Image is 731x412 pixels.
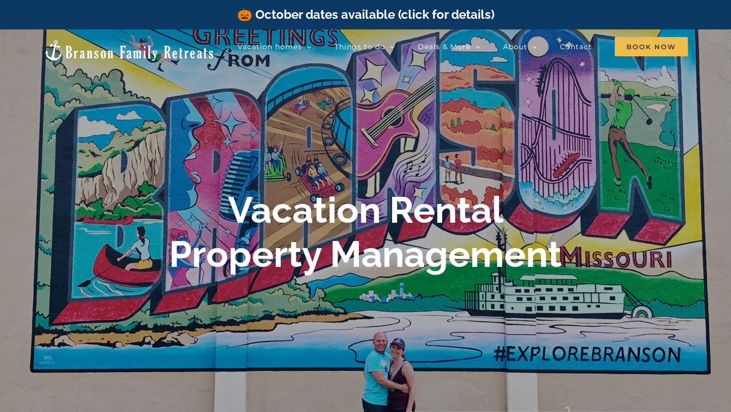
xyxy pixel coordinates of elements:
a: Deals & More [418,37,480,57]
b: Vacation Rental Property Management [169,188,562,275]
span: About [503,43,527,50]
span: Book Now [615,37,688,56]
a: 🎃 October dates available (click for details) [237,7,494,22]
img: Branson Family Retreats Logo [43,39,215,62]
span: Contact [560,43,592,50]
span: Deals & More [418,43,471,50]
a: Book Now [615,37,688,57]
nav: Main Menu [238,37,688,57]
a: Vacation homes [238,37,312,57]
a: About [503,37,537,57]
a: Things to do [335,37,395,57]
span: Vacation homes [238,43,302,50]
span: Things to do [335,43,385,50]
a: Contact [560,37,592,57]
